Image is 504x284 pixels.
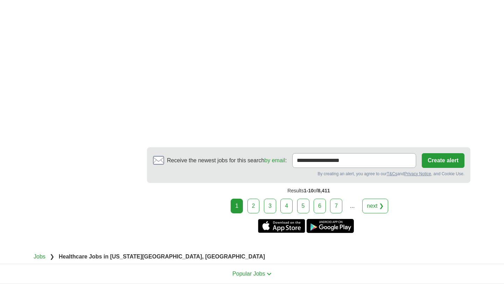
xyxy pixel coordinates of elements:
a: 5 [297,199,309,213]
a: 4 [280,199,293,213]
a: Get the Android app [307,219,354,233]
div: Results of [147,183,470,199]
a: Jobs [34,254,45,260]
a: next ❯ [362,199,388,213]
a: by email [264,157,285,163]
a: 3 [264,199,276,213]
div: 1 [231,199,243,213]
img: toggle icon [267,272,272,276]
button: Create alert [422,153,464,168]
a: T&Cs [387,171,397,176]
span: Receive the newest jobs for this search : [167,156,287,165]
a: Get the iPhone app [258,219,305,233]
a: 7 [330,199,342,213]
div: By creating an alert, you agree to our and , and Cookie Use. [153,171,464,177]
span: 8,411 [318,188,330,193]
span: 1-10 [304,188,314,193]
span: ❯ [50,254,54,260]
strong: Healthcare Jobs in [US_STATE][GEOGRAPHIC_DATA], [GEOGRAPHIC_DATA] [59,254,265,260]
a: 6 [314,199,326,213]
span: Popular Jobs [232,271,265,277]
a: Privacy Notice [404,171,431,176]
a: 2 [247,199,260,213]
div: ... [345,199,359,213]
